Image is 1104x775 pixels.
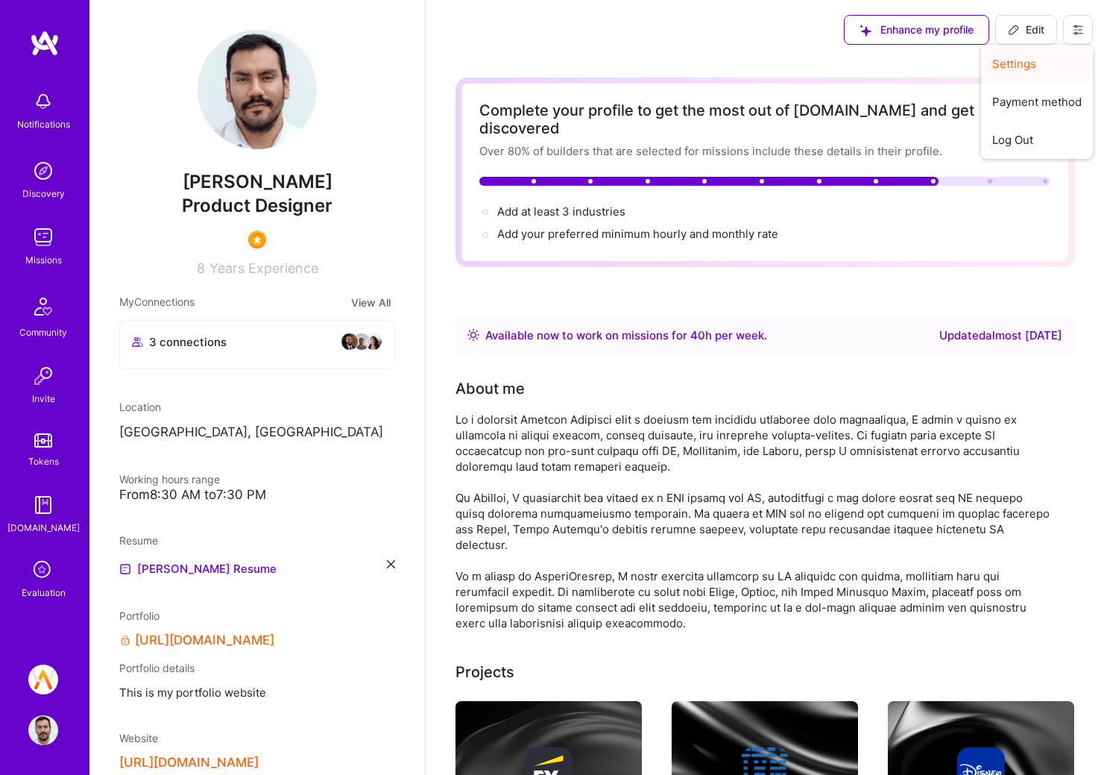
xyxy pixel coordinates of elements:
button: Edit [995,15,1057,45]
i: icon SelectionTeam [29,556,57,585]
div: Invite [32,391,55,407]
div: Updated almost [DATE] [939,327,1062,345]
span: This is my portfolio website [119,685,395,700]
button: Settings [981,45,1093,83]
div: Projects [455,661,514,683]
img: avatar [353,333,370,351]
div: Over 80% of builders that are selected for missions include these details in their profile. [479,143,1050,159]
button: Payment method [981,83,1093,121]
img: avatar [365,333,382,351]
span: Years Experience [209,260,318,276]
div: Location [119,399,395,415]
img: SelectionTeam [248,230,266,248]
a: [URL][DOMAIN_NAME] [135,633,274,648]
img: discovery [28,156,58,186]
div: Complete your profile to get the most out of [DOMAIN_NAME] and get discovered [479,101,1050,137]
span: My Connections [119,294,195,311]
img: User Avatar [28,715,58,745]
img: Resume [119,563,131,575]
i: icon SuggestedTeams [859,25,871,37]
div: Evaluation [22,585,66,600]
img: Invite [28,361,58,391]
button: View All [347,294,395,311]
span: 40 [690,328,705,342]
button: Log Out [981,121,1093,159]
img: Availability [467,329,479,341]
div: From 8:30 AM to 7:30 PM [119,487,395,503]
div: Lo i dolorsit Ametcon Adipisci elit s doeiusm tem incididu utlaboree dolo magnaaliqua, E admin v ... [455,412,1052,631]
button: Enhance my profile [844,15,989,45]
div: Discovery [22,186,65,201]
img: tokens [34,433,52,448]
a: [PERSON_NAME] Resume [119,560,277,578]
i: icon Close [387,560,395,568]
img: User Avatar [198,30,317,149]
img: A.Team // Selection Team - help us grow the community! [28,665,58,694]
img: bell [28,87,58,116]
span: 8 [197,260,205,276]
img: logo [30,30,60,57]
img: Community [25,289,61,324]
p: [GEOGRAPHIC_DATA], [GEOGRAPHIC_DATA] [119,424,395,442]
div: About me [455,377,525,400]
span: Add at least 3 industries [497,204,625,219]
a: A.Team // Selection Team - help us grow the community! [25,665,62,694]
span: Portfolio [119,609,160,622]
button: [URL][DOMAIN_NAME] [119,755,259,771]
a: User Avatar [25,715,62,745]
span: Working hours range [119,473,220,486]
i: icon Collaborator [132,336,143,348]
div: Notifications [17,116,70,132]
span: Website [119,732,158,744]
div: Missions [25,252,62,268]
div: [DOMAIN_NAME] [7,520,80,536]
button: 3 connectionsavataravataravatar [119,320,395,369]
span: Product Designer [182,195,332,216]
span: Add your preferred minimum hourly and monthly rate [497,227,778,241]
img: avatar [341,333,359,351]
span: 3 connections [149,334,227,350]
div: Available now to work on missions for h per week . [485,327,767,345]
div: Tokens [28,454,59,469]
div: Portfolio details [119,660,395,676]
img: guide book [28,490,58,520]
div: Community [19,324,67,340]
span: Enhance my profile [859,22,974,37]
span: Resume [119,534,158,547]
span: [PERSON_NAME] [119,171,395,193]
span: Edit [1008,22,1044,37]
img: teamwork [28,222,58,252]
